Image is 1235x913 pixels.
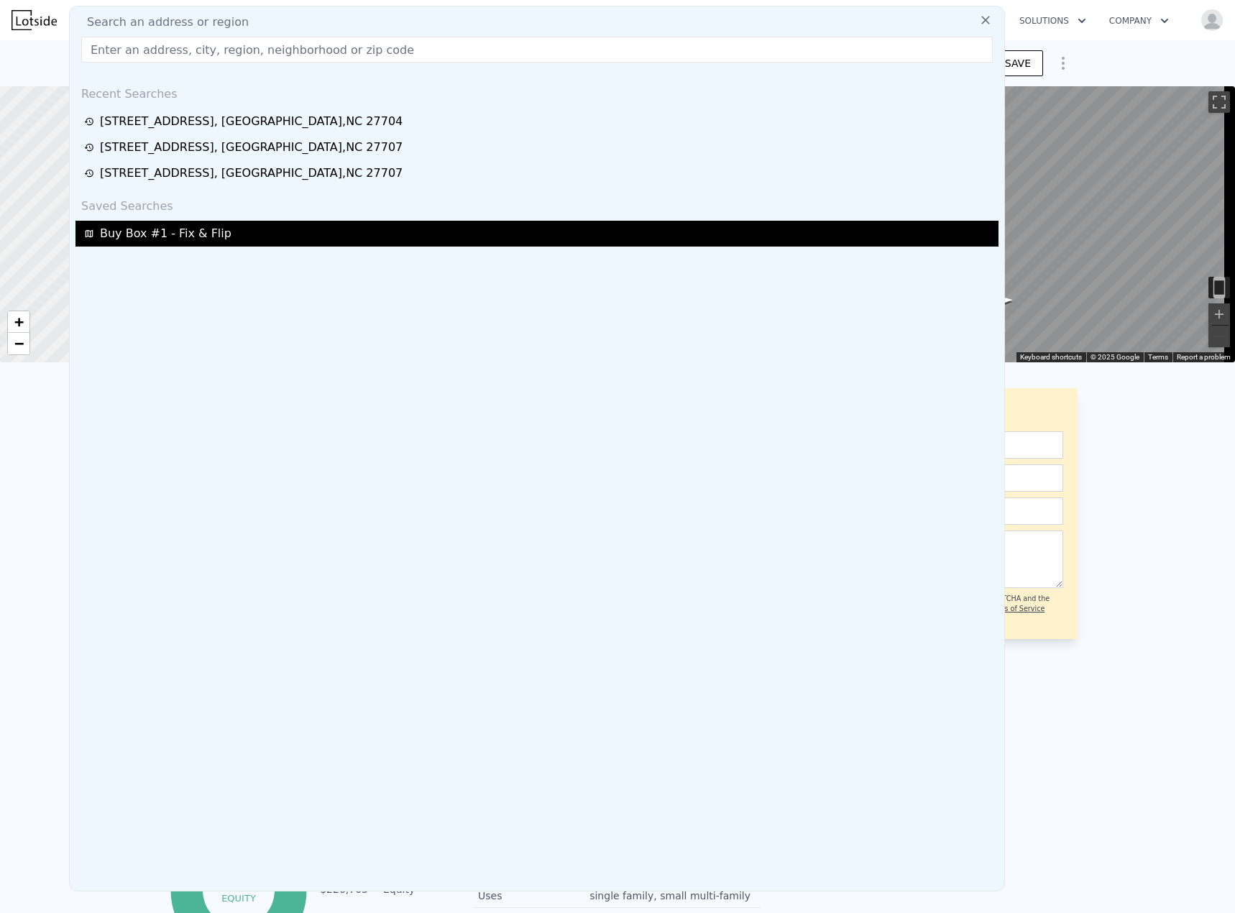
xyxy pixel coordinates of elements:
button: Toggle fullscreen view [1208,91,1230,113]
span: Buy Box #1 - Fix & Flip [100,225,231,242]
a: Terms (opens in new tab) [1148,353,1168,361]
a: Terms of Service [988,605,1045,613]
div: [STREET_ADDRESS] , [GEOGRAPHIC_DATA] , NC 27707 [100,139,403,156]
a: [STREET_ADDRESS], [GEOGRAPHIC_DATA],NC 27704 [84,113,994,130]
button: Solutions [1008,8,1098,34]
div: [STREET_ADDRESS] , [GEOGRAPHIC_DATA] , NC 27707 [100,165,403,182]
a: Zoom in [8,311,29,333]
button: Keyboard shortcuts [1020,352,1082,362]
a: Buy Box #1 - Fix & Flip [84,225,994,242]
img: avatar [1200,9,1223,32]
input: Enter an address, city, region, neighborhood or zip code [81,37,993,63]
button: Show Options [1049,49,1078,78]
a: [STREET_ADDRESS], [GEOGRAPHIC_DATA],NC 27707 [84,165,994,182]
span: © 2025 Google [1091,353,1139,361]
div: Saved Searches [75,186,998,221]
a: [STREET_ADDRESS], [GEOGRAPHIC_DATA],NC 27707 [84,139,994,156]
div: Uses [478,889,589,903]
button: Company [1098,8,1180,34]
div: single family, small multi-family [589,889,753,903]
div: [STREET_ADDRESS] , [GEOGRAPHIC_DATA] , NC 27704 [100,113,403,130]
a: Report a problem [1177,353,1231,361]
button: Zoom out [1208,326,1230,347]
span: − [14,334,24,352]
span: + [14,313,24,331]
button: Toggle motion tracking [1208,277,1230,298]
img: Lotside [12,10,57,30]
button: SAVE [993,50,1043,76]
span: Search an address or region [75,14,249,31]
button: Zoom in [1208,303,1230,325]
tspan: equity [221,892,256,903]
div: Recent Searches [75,74,998,109]
a: Zoom out [8,333,29,354]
